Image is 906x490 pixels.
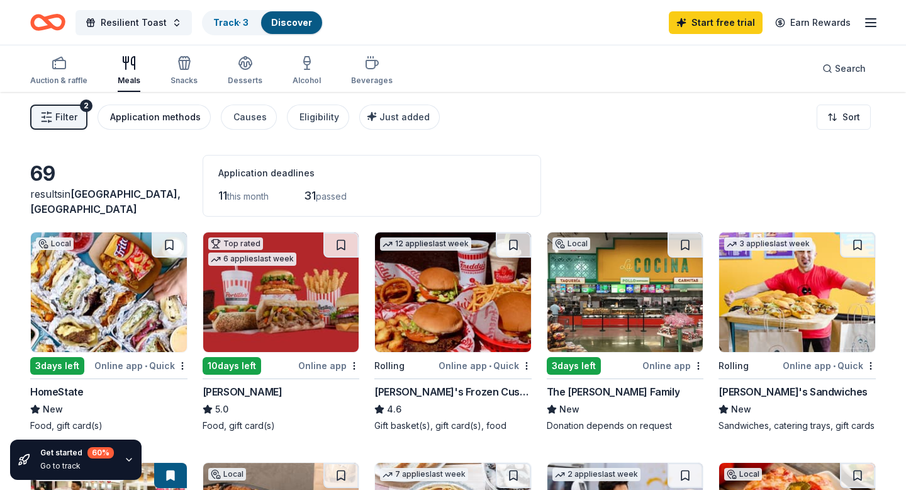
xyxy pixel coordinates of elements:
[218,166,525,181] div: Application deadlines
[316,191,347,202] span: passed
[30,188,181,215] span: in
[387,402,401,417] span: 4.6
[374,358,405,373] div: Rolling
[203,232,359,352] img: Image for Portillo's
[118,50,140,92] button: Meals
[36,237,74,250] div: Local
[719,232,875,352] img: Image for Ike's Sandwiches
[547,384,679,399] div: The [PERSON_NAME] Family
[227,191,269,202] span: this month
[293,76,321,86] div: Alcohol
[221,105,277,130] button: Causes
[768,11,858,34] a: Earn Rewards
[30,232,187,432] a: Image for HomeStateLocal3days leftOnline app•QuickHomeStateNewFood, gift card(s)
[218,189,227,202] span: 11
[228,76,262,86] div: Desserts
[293,50,321,92] button: Alcohol
[43,402,63,417] span: New
[30,186,187,217] div: results
[110,110,201,125] div: Application methods
[380,468,468,481] div: 7 applies last week
[375,232,531,352] img: Image for Freddy's Frozen Custard & Steakburgers
[213,17,249,28] a: Track· 3
[40,461,114,471] div: Go to track
[731,402,751,417] span: New
[380,237,471,251] div: 12 applies last week
[719,384,868,399] div: [PERSON_NAME]'s Sandwiches
[31,232,187,352] img: Image for HomeState
[374,419,532,432] div: Gift basket(s), gift card(s), food
[379,111,430,122] span: Just added
[374,384,532,399] div: [PERSON_NAME]'s Frozen Custard & Steakburgers
[202,10,323,35] button: Track· 3Discover
[30,161,187,186] div: 69
[835,61,866,76] span: Search
[842,110,860,125] span: Sort
[719,358,749,373] div: Rolling
[208,253,296,266] div: 6 applies last week
[783,358,876,373] div: Online app Quick
[215,402,228,417] span: 5.0
[203,384,282,399] div: [PERSON_NAME]
[203,232,360,432] a: Image for Portillo'sTop rated6 applieslast week10days leftOnline app[PERSON_NAME]5.0Food, gift ca...
[642,358,703,373] div: Online app
[669,11,763,34] a: Start free trial
[489,361,491,371] span: •
[98,105,211,130] button: Application methods
[547,357,601,375] div: 3 days left
[552,468,640,481] div: 2 applies last week
[118,76,140,86] div: Meals
[304,189,316,202] span: 31
[271,17,312,28] a: Discover
[80,100,92,112] div: 2
[208,237,263,250] div: Top rated
[298,358,359,373] div: Online app
[719,419,876,432] div: Sandwiches, catering trays, gift cards
[287,105,349,130] button: Eligibility
[30,8,65,37] a: Home
[559,402,579,417] span: New
[351,76,393,86] div: Beverages
[30,76,87,86] div: Auction & raffle
[101,15,167,30] span: Resilient Toast
[228,50,262,92] button: Desserts
[552,237,590,250] div: Local
[817,105,871,130] button: Sort
[812,56,876,81] button: Search
[87,447,114,459] div: 60 %
[299,110,339,125] div: Eligibility
[75,10,192,35] button: Resilient Toast
[833,361,836,371] span: •
[203,357,261,375] div: 10 days left
[547,232,703,352] img: Image for The Gonzalez Family
[359,105,440,130] button: Just added
[374,232,532,432] a: Image for Freddy's Frozen Custard & Steakburgers12 applieslast weekRollingOnline app•Quick[PERSON...
[208,468,246,481] div: Local
[724,237,812,251] div: 3 applies last week
[439,358,532,373] div: Online app Quick
[145,361,147,371] span: •
[547,232,704,432] a: Image for The Gonzalez FamilyLocal3days leftOnline appThe [PERSON_NAME] FamilyNewDonation depends...
[351,50,393,92] button: Beverages
[171,76,198,86] div: Snacks
[30,50,87,92] button: Auction & raffle
[30,384,83,399] div: HomeState
[724,468,762,481] div: Local
[40,447,114,459] div: Get started
[30,357,84,375] div: 3 days left
[55,110,77,125] span: Filter
[233,110,267,125] div: Causes
[94,358,187,373] div: Online app Quick
[719,232,876,432] a: Image for Ike's Sandwiches3 applieslast weekRollingOnline app•Quick[PERSON_NAME]'s SandwichesNewS...
[203,419,360,432] div: Food, gift card(s)
[547,419,704,432] div: Donation depends on request
[30,188,181,215] span: [GEOGRAPHIC_DATA], [GEOGRAPHIC_DATA]
[30,419,187,432] div: Food, gift card(s)
[171,50,198,92] button: Snacks
[30,105,87,130] button: Filter2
